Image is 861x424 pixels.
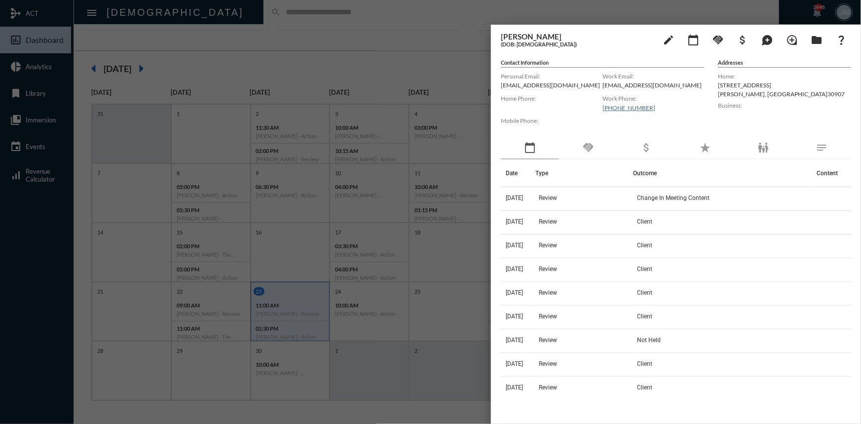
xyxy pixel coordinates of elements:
[501,73,602,80] label: Personal Email:
[757,142,769,154] mat-icon: family_restroom
[506,360,523,367] span: [DATE]
[582,142,594,154] mat-icon: handshake
[539,313,558,320] span: Review
[501,117,602,124] label: Mobile Phone:
[683,30,703,49] button: Add meeting
[539,289,558,296] span: Review
[539,360,558,367] span: Review
[506,337,523,344] span: [DATE]
[602,95,704,102] label: Work Phone:
[712,34,724,46] mat-icon: handshake
[602,81,704,89] p: [EMAIL_ADDRESS][DOMAIN_NAME]
[637,289,652,296] span: Client
[539,194,558,201] span: Review
[539,266,558,272] span: Review
[637,360,652,367] span: Client
[602,73,704,80] label: Work Email:
[506,289,523,296] span: [DATE]
[637,242,652,249] span: Client
[539,337,558,344] span: Review
[811,34,823,46] mat-icon: folder
[637,384,652,391] span: Client
[506,242,523,249] span: [DATE]
[812,159,851,187] th: Content
[699,142,711,154] mat-icon: star_rate
[633,159,812,187] th: Outcome
[506,266,523,272] span: [DATE]
[501,32,654,41] h3: [PERSON_NAME]
[637,218,652,225] span: Client
[757,30,777,49] button: Add Mention
[782,30,802,49] button: Add Introduction
[718,102,851,109] label: Business:
[501,95,602,102] label: Home Phone:
[737,34,749,46] mat-icon: attach_money
[761,34,773,46] mat-icon: maps_ugc
[501,159,535,187] th: Date
[602,104,655,112] a: [PHONE_NUMBER]
[659,30,678,49] button: edit person
[807,30,826,49] button: Archives
[831,30,851,49] button: What If?
[786,34,798,46] mat-icon: loupe
[718,59,851,68] h5: Addresses
[535,159,634,187] th: Type
[663,34,674,46] mat-icon: edit
[506,218,523,225] span: [DATE]
[637,194,710,201] span: Change In Meeting Content
[506,194,523,201] span: [DATE]
[501,59,704,68] h5: Contact Information
[718,73,851,80] label: Home:
[539,242,558,249] span: Review
[687,34,699,46] mat-icon: calendar_today
[835,34,847,46] mat-icon: question_mark
[637,313,652,320] span: Client
[816,142,828,154] mat-icon: notes
[637,266,652,272] span: Client
[501,41,654,47] h5: (DOB: [DEMOGRAPHIC_DATA])
[539,384,558,391] span: Review
[506,384,523,391] span: [DATE]
[708,30,728,49] button: Add Commitment
[733,30,752,49] button: Add Business
[539,218,558,225] span: Review
[641,142,653,154] mat-icon: attach_money
[718,90,851,98] p: [PERSON_NAME] , [GEOGRAPHIC_DATA] 30907
[506,313,523,320] span: [DATE]
[718,81,851,89] p: [STREET_ADDRESS]
[524,142,536,154] mat-icon: calendar_today
[637,337,661,344] span: Not Held
[501,81,602,89] p: [EMAIL_ADDRESS][DOMAIN_NAME]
